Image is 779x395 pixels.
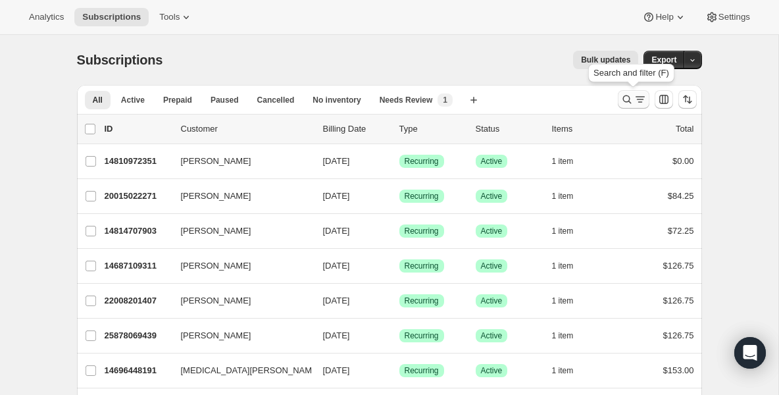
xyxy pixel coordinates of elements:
span: [DATE] [323,330,350,340]
p: Total [676,122,693,136]
button: Settings [697,8,758,26]
span: Active [481,365,503,376]
button: 1 item [552,257,588,275]
button: Create new view [463,91,484,109]
button: 1 item [552,152,588,171]
button: Customize table column order and visibility [655,90,673,109]
span: [DATE] [323,226,350,236]
span: Recurring [405,365,439,376]
span: Prepaid [163,95,192,105]
span: Recurring [405,226,439,236]
p: 22008201407 [105,294,170,307]
button: [MEDICAL_DATA][PERSON_NAME] [173,360,305,381]
span: 1 item [552,330,574,341]
p: ID [105,122,170,136]
p: Status [476,122,541,136]
span: Recurring [405,261,439,271]
div: Items [552,122,618,136]
span: [PERSON_NAME] [181,224,251,238]
span: [MEDICAL_DATA][PERSON_NAME] [181,364,320,377]
span: Active [481,156,503,167]
span: Bulk updates [581,55,630,65]
span: [DATE] [323,261,350,271]
p: 14696448191 [105,364,170,377]
button: Sort the results [678,90,697,109]
span: Active [481,296,503,306]
button: Export [643,51,684,69]
div: 20015022271[PERSON_NAME][DATE]SuccessRecurringSuccessActive1 item$84.25 [105,187,694,205]
div: Open Intercom Messenger [734,337,766,369]
span: [PERSON_NAME] [181,155,251,168]
span: [DATE] [323,191,350,201]
button: Subscriptions [74,8,149,26]
span: [DATE] [323,156,350,166]
span: Cancelled [257,95,295,105]
span: $84.25 [668,191,694,201]
button: Tools [151,8,201,26]
button: [PERSON_NAME] [173,221,305,242]
button: [PERSON_NAME] [173,186,305,207]
span: 1 [443,95,447,105]
p: 14814707903 [105,224,170,238]
span: Subscriptions [77,53,163,67]
span: [DATE] [323,365,350,375]
button: [PERSON_NAME] [173,325,305,346]
span: [PERSON_NAME] [181,329,251,342]
span: Help [655,12,673,22]
button: [PERSON_NAME] [173,255,305,276]
div: 14696448191[MEDICAL_DATA][PERSON_NAME][DATE]SuccessRecurringSuccessActive1 item$153.00 [105,361,694,380]
button: Bulk updates [573,51,638,69]
span: Active [481,191,503,201]
span: $126.75 [663,261,694,271]
p: 14687109311 [105,259,170,273]
button: 1 item [552,327,588,345]
button: 1 item [552,222,588,240]
span: [DATE] [323,296,350,305]
span: Tools [159,12,180,22]
span: Analytics [29,12,64,22]
span: 1 item [552,261,574,271]
p: Customer [181,122,313,136]
button: 1 item [552,361,588,380]
div: 22008201407[PERSON_NAME][DATE]SuccessRecurringSuccessActive1 item$126.75 [105,292,694,310]
span: Paused [211,95,239,105]
span: Active [481,261,503,271]
span: 1 item [552,226,574,236]
p: Billing Date [323,122,389,136]
span: Recurring [405,191,439,201]
span: $72.25 [668,226,694,236]
span: $153.00 [663,365,694,375]
span: Recurring [405,296,439,306]
span: [PERSON_NAME] [181,190,251,203]
span: [PERSON_NAME] [181,294,251,307]
button: Analytics [21,8,72,26]
div: Type [399,122,465,136]
span: 1 item [552,365,574,376]
div: 14814707903[PERSON_NAME][DATE]SuccessRecurringSuccessActive1 item$72.25 [105,222,694,240]
span: Export [651,55,676,65]
span: 1 item [552,296,574,306]
button: Help [634,8,694,26]
span: Recurring [405,156,439,167]
span: Needs Review [380,95,433,105]
div: 14687109311[PERSON_NAME][DATE]SuccessRecurringSuccessActive1 item$126.75 [105,257,694,275]
span: 1 item [552,191,574,201]
span: Active [481,330,503,341]
button: [PERSON_NAME] [173,151,305,172]
button: [PERSON_NAME] [173,290,305,311]
span: $0.00 [672,156,694,166]
span: $126.75 [663,330,694,340]
div: 25878069439[PERSON_NAME][DATE]SuccessRecurringSuccessActive1 item$126.75 [105,327,694,345]
button: 1 item [552,292,588,310]
p: 25878069439 [105,329,170,342]
span: Active [481,226,503,236]
div: 14810972351[PERSON_NAME][DATE]SuccessRecurringSuccessActive1 item$0.00 [105,152,694,171]
button: Search and filter results [618,90,649,109]
span: Subscriptions [82,12,141,22]
p: 20015022271 [105,190,170,203]
span: Settings [718,12,750,22]
span: 1 item [552,156,574,167]
span: $126.75 [663,296,694,305]
span: All [93,95,103,105]
button: 1 item [552,187,588,205]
